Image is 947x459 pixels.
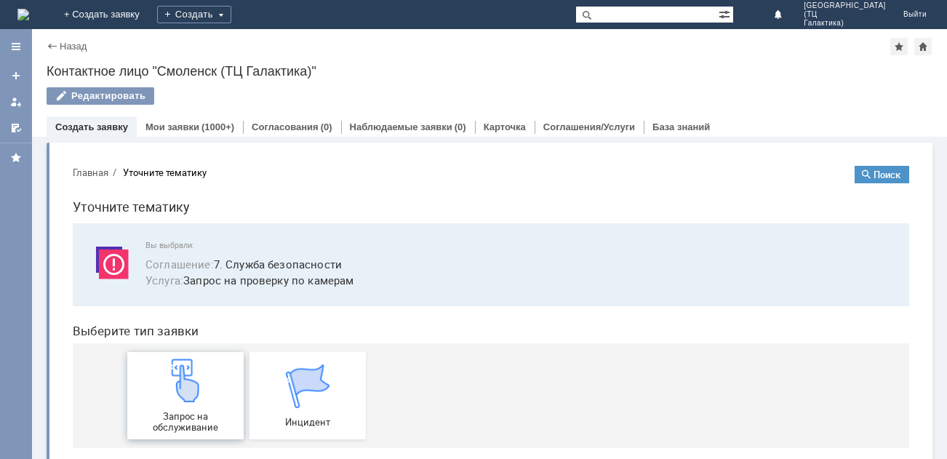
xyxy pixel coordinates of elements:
[62,13,145,24] div: Уточните тематику
[350,121,452,132] a: Наблюдаемые заявки
[804,10,886,19] span: (ТЦ
[84,118,831,135] span: Запрос на проверку по камерам
[12,12,47,25] button: Главная
[321,121,332,132] div: (0)
[804,19,886,28] span: Галактика)
[543,121,635,132] a: Соглашения/Услуги
[188,198,305,285] a: Инцидент
[60,41,87,52] a: Назад
[145,121,199,132] a: Мои заявки
[66,198,183,285] a: Запрос на обслуживание
[193,263,300,274] span: Инцидент
[157,6,231,23] div: Создать
[201,121,234,132] div: (1000+)
[4,116,28,140] a: Мои согласования
[84,102,281,119] button: Соглашение:7. Служба безопасности
[794,12,848,29] button: Поиск
[225,210,268,254] img: get067d4ba7cf7247ad92597448b2db9300
[652,121,710,132] a: База знаний
[55,121,128,132] a: Создать заявку
[84,119,122,133] span: Услуга :
[17,9,29,20] img: logo
[47,64,932,79] div: Контактное лицо "Смоленск (ТЦ Галактика)"
[84,87,831,96] span: Вы выбрали:
[4,64,28,87] a: Создать заявку
[17,9,29,20] a: Перейти на домашнюю страницу
[890,38,908,55] div: Добавить в избранное
[455,121,466,132] div: (0)
[12,42,848,63] h1: Уточните тематику
[29,87,73,130] img: svg%3E
[103,204,146,248] img: get23c147a1b4124cbfa18e19f2abec5e8f
[484,121,526,132] a: Карточка
[252,121,319,132] a: Согласования
[71,257,178,279] span: Запрос на обслуживание
[12,169,848,184] header: Выберите тип заявки
[84,103,153,117] span: Соглашение :
[719,7,733,20] span: Расширенный поиск
[4,90,28,113] a: Мои заявки
[914,38,932,55] div: Сделать домашней страницей
[804,1,886,10] span: [GEOGRAPHIC_DATA]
